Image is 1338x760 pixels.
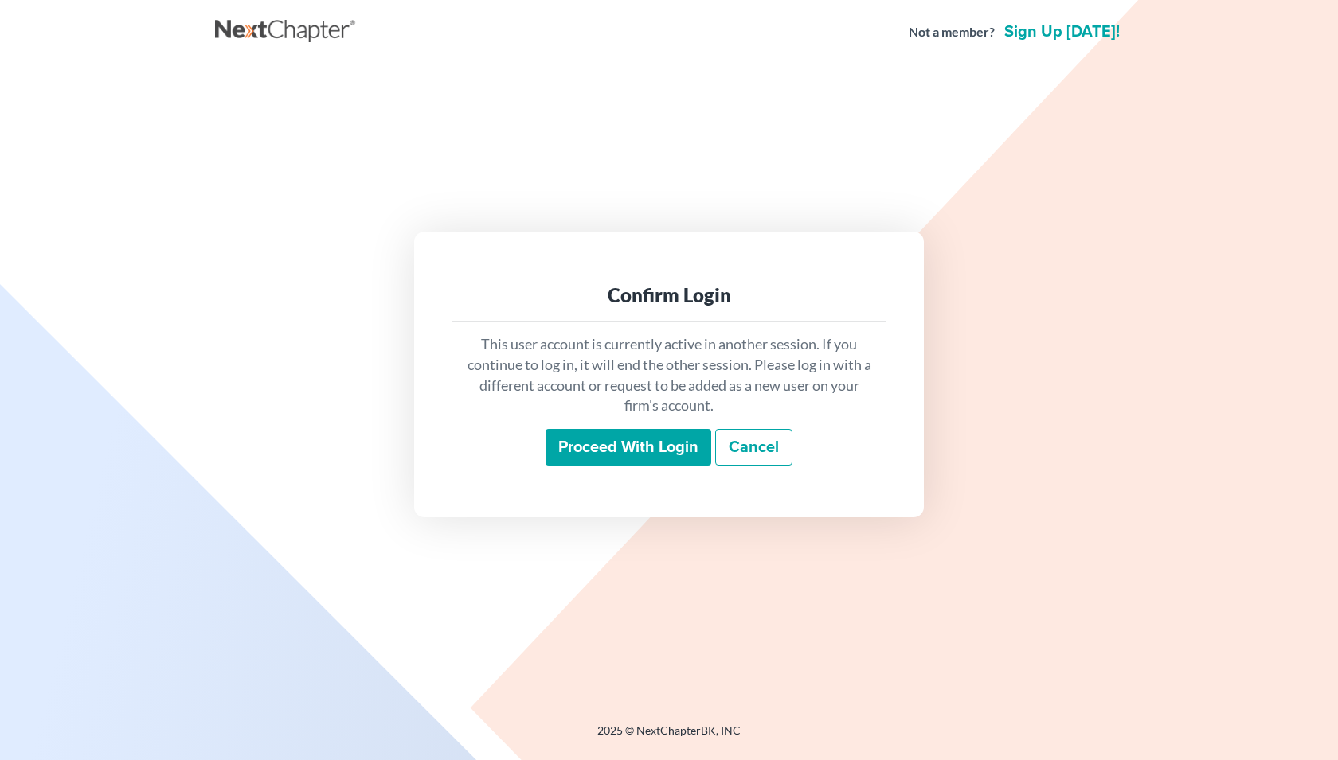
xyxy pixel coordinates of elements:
[215,723,1123,751] div: 2025 © NextChapterBK, INC
[465,283,873,308] div: Confirm Login
[909,23,995,41] strong: Not a member?
[715,429,792,466] a: Cancel
[1001,24,1123,40] a: Sign up [DATE]!
[546,429,711,466] input: Proceed with login
[465,334,873,416] p: This user account is currently active in another session. If you continue to log in, it will end ...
